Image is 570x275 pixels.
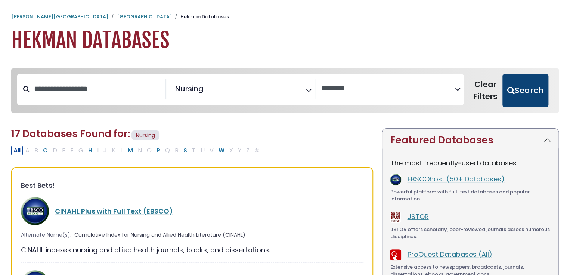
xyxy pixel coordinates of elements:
[131,130,159,140] span: Nursing
[21,231,71,239] span: Alternate Name(s):
[11,68,559,113] nav: Search filters
[390,158,551,168] p: The most frequently-used databases
[154,146,162,155] button: Filter Results P
[126,146,135,155] button: Filter Results M
[181,146,189,155] button: Filter Results S
[382,129,558,152] button: Featured Databases
[390,226,551,240] div: JSTOR offers scholarly, peer-reviewed journals across numerous disciplines.
[11,13,559,20] nav: breadcrumb
[172,13,229,20] li: Hekman Databases
[86,146,95,155] button: Filter Results H
[172,83,204,94] li: Nursing
[321,85,455,93] textarea: Search
[41,146,50,155] button: Filter Results C
[407,174,504,184] a: EBSCOhost (50+ Databases)
[205,87,210,95] textarea: Search
[390,188,551,203] div: Powerful platform with full-text databases and popular information.
[502,74,548,107] button: Submit for Search Results
[55,206,173,216] a: CINAHL Plus with Full Text (EBSCO)
[117,13,172,20] a: [GEOGRAPHIC_DATA]
[21,181,363,190] h3: Best Bets!
[74,231,245,239] span: Cumulative Index for Nursing and Allied Health Literature (CINAHL)
[11,28,559,53] h1: Hekman Databases
[21,245,363,255] div: CINAHL indexes nursing and allied health journals, books, and dissertations.
[11,13,108,20] a: [PERSON_NAME][GEOGRAPHIC_DATA]
[11,146,23,155] button: All
[468,74,502,107] button: Clear Filters
[216,146,227,155] button: Filter Results W
[11,127,130,140] span: 17 Databases Found for:
[11,145,263,155] div: Alpha-list to filter by first letter of database name
[407,212,428,221] a: JSTOR
[30,83,165,95] input: Search database by title or keyword
[175,83,204,94] span: Nursing
[407,250,492,259] a: ProQuest Databases (All)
